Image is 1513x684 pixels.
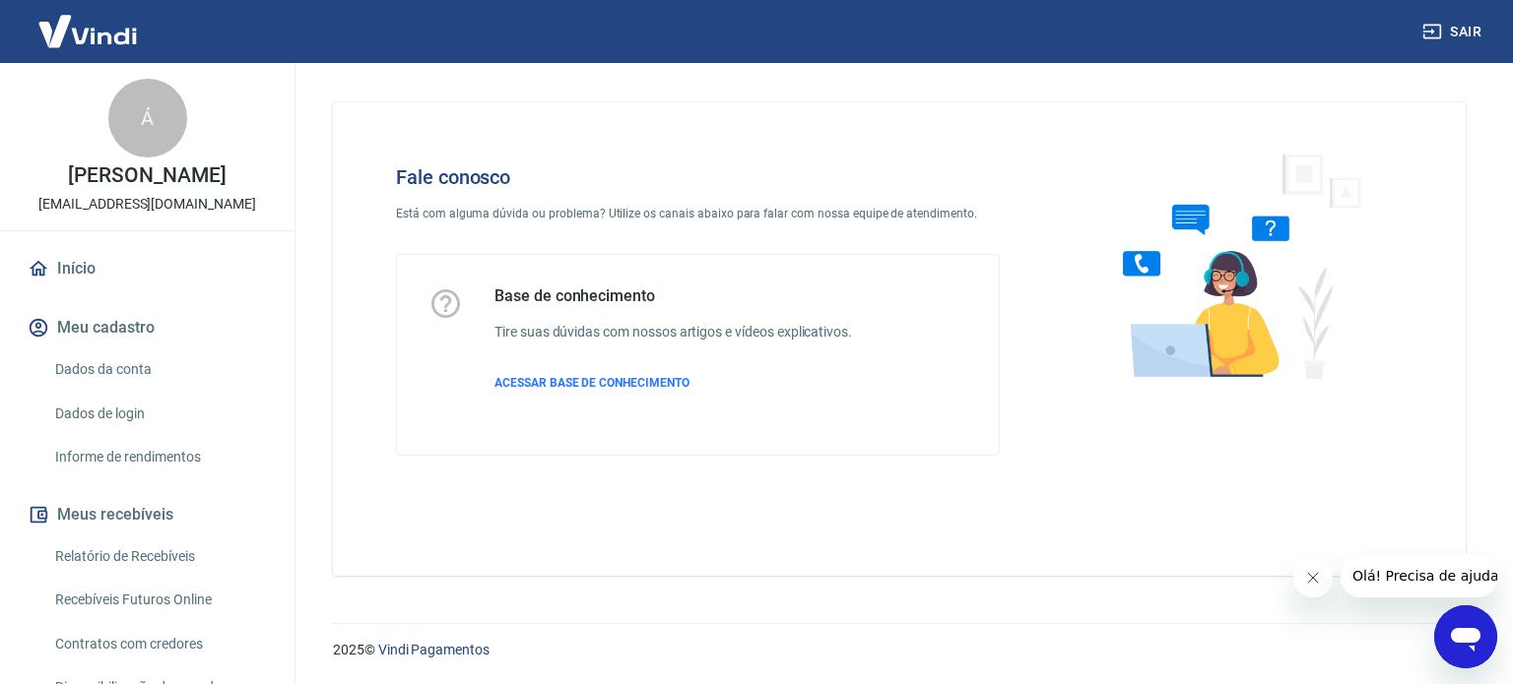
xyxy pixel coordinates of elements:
[47,624,271,664] a: Contratos com credores
[47,437,271,477] a: Informe de rendimentos
[1341,554,1497,597] iframe: Mensagem da empresa
[47,536,271,577] a: Relatório de Recebíveis
[494,376,690,390] span: ACESSAR BASE DE CONHECIMENTO
[24,306,271,349] button: Meu cadastro
[47,394,271,434] a: Dados de login
[1293,558,1333,597] iframe: Fechar mensagem
[494,286,852,306] h5: Base de conhecimento
[333,640,1466,660] p: 2025 ©
[24,247,271,290] a: Início
[24,1,152,61] img: Vindi
[24,493,271,536] button: Meus recebíveis
[47,580,271,620] a: Recebíveis Futuros Online
[1418,14,1489,50] button: Sair
[396,205,1000,222] p: Está com alguma dúvida ou problema? Utilize os canais abaixo para falar com nossa equipe de atend...
[12,14,165,30] span: Olá! Precisa de ajuda?
[1084,134,1383,397] img: Fale conosco
[378,642,490,657] a: Vindi Pagamentos
[494,374,852,392] a: ACESSAR BASE DE CONHECIMENTO
[68,165,226,186] p: [PERSON_NAME]
[47,349,271,390] a: Dados da conta
[494,322,852,342] h6: Tire suas dúvidas com nossos artigos e vídeos explicativos.
[38,194,256,215] p: [EMAIL_ADDRESS][DOMAIN_NAME]
[1434,605,1497,668] iframe: Botão para abrir a janela de mensagens
[396,165,1000,189] h4: Fale conosco
[108,79,187,157] div: Á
